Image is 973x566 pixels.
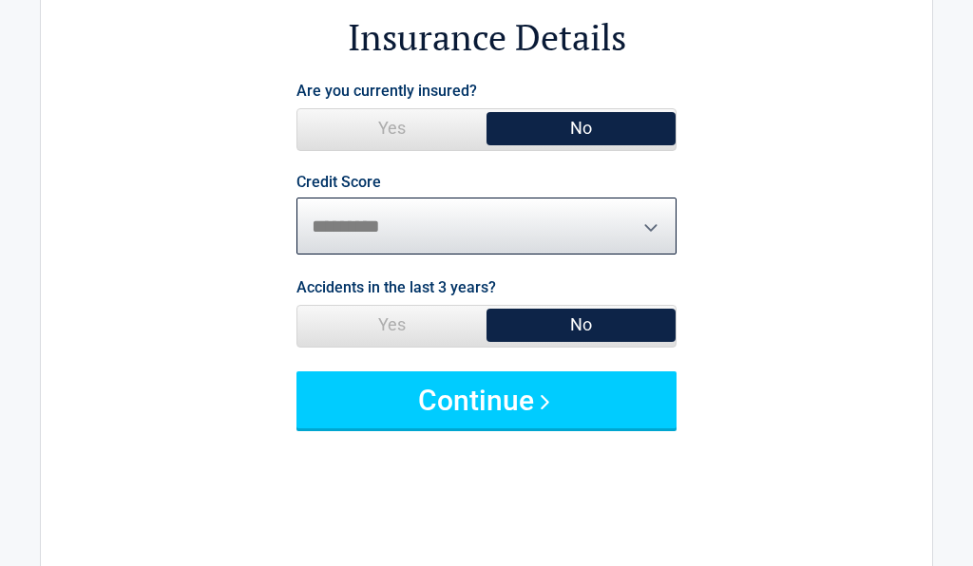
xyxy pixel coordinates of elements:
label: Credit Score [296,176,381,191]
span: Yes [297,110,486,148]
span: No [486,307,676,345]
span: Yes [297,307,486,345]
label: Accidents in the last 3 years? [296,275,496,301]
label: Are you currently insured? [296,79,477,104]
h2: Insurance Details [145,14,828,63]
button: Continue [296,372,677,429]
span: No [486,110,676,148]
